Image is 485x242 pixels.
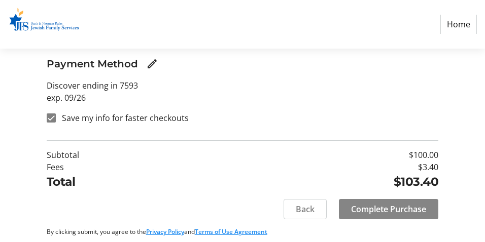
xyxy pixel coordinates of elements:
p: Discover ending in 7593 exp. 09/26 [47,79,439,104]
span: Complete Purchase [351,203,426,215]
td: $3.40 [211,161,438,173]
h3: Payment Method [47,56,138,71]
td: Subtotal [47,149,211,161]
td: Fees [47,161,211,173]
a: Home [440,15,477,34]
a: Privacy Policy [146,227,184,236]
button: Edit Payment Method [142,54,162,74]
img: Ruth & Norman Rales Jewish Family Services's Logo [8,4,80,45]
label: Save my info for faster checkouts [56,112,189,124]
button: Complete Purchase [339,199,438,219]
button: Back [284,199,327,219]
td: $100.00 [211,149,438,161]
p: By clicking submit, you agree to the and [47,227,439,236]
span: Back [296,203,315,215]
a: Terms of Use Agreement [195,227,267,236]
td: $103.40 [211,173,438,191]
td: Total [47,173,211,191]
